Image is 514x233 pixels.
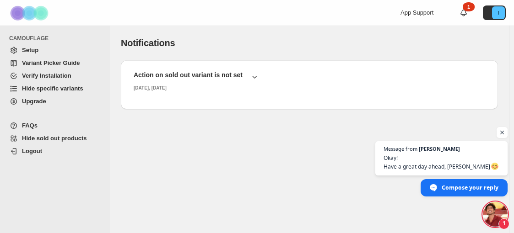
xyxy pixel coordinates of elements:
[5,57,104,69] a: Variant Picker Guide
[5,82,104,95] a: Hide specific variants
[134,70,243,79] h2: Action on sold out variant is not set
[22,47,38,53] span: Setup
[463,2,475,11] div: 1
[22,72,71,79] span: Verify Installation
[400,9,433,16] span: App Support
[22,122,38,129] span: FAQs
[22,85,83,92] span: Hide specific variants
[22,148,42,154] span: Logout
[498,218,509,229] span: 1
[384,146,417,151] span: Message from
[5,69,104,82] a: Verify Installation
[7,0,53,26] img: Camouflage
[498,10,499,16] text: I
[459,8,468,17] a: 1
[22,59,80,66] span: Variant Picker Guide
[22,98,46,105] span: Upgrade
[5,95,104,108] a: Upgrade
[128,68,491,95] button: Action on sold out variant is not set[DATE], [DATE]
[9,35,105,42] span: CAMOUFLAGE
[483,5,506,20] button: Avatar with initials I
[5,145,104,158] a: Logout
[5,132,104,145] a: Hide sold out products
[419,146,460,151] span: [PERSON_NAME]
[121,38,175,48] span: Notifications
[22,135,87,142] span: Hide sold out products
[5,44,104,57] a: Setup
[384,154,499,171] span: Okay! Have a great day ahead, [PERSON_NAME]
[483,202,508,227] a: Open chat
[134,85,167,90] small: [DATE], [DATE]
[5,119,104,132] a: FAQs
[442,180,498,196] span: Compose your reply
[492,6,505,19] span: Avatar with initials I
